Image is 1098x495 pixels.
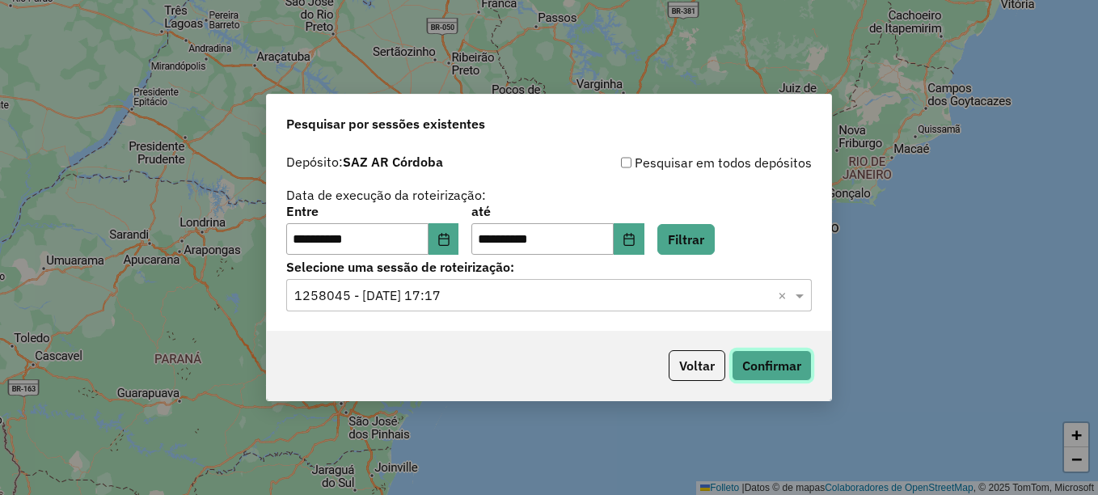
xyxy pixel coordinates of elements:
[614,223,644,256] button: Elija la fecha
[286,185,486,205] label: Data de execução da roteirização:
[286,114,485,133] span: Pesquisar por sessões existentes
[343,154,443,170] strong: SAZ AR Córdoba
[657,224,715,255] button: Filtrar
[732,350,812,381] button: Confirmar
[471,201,644,221] label: até
[429,223,459,256] button: Elija la fecha
[286,257,812,277] label: Selecione uma sessão de roteirização:
[778,286,792,305] span: Clear all
[286,152,443,171] label: Depósito:
[635,153,812,172] font: Pesquisar em todos depósitos
[669,350,725,381] button: Voltar
[286,201,458,221] label: Entre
